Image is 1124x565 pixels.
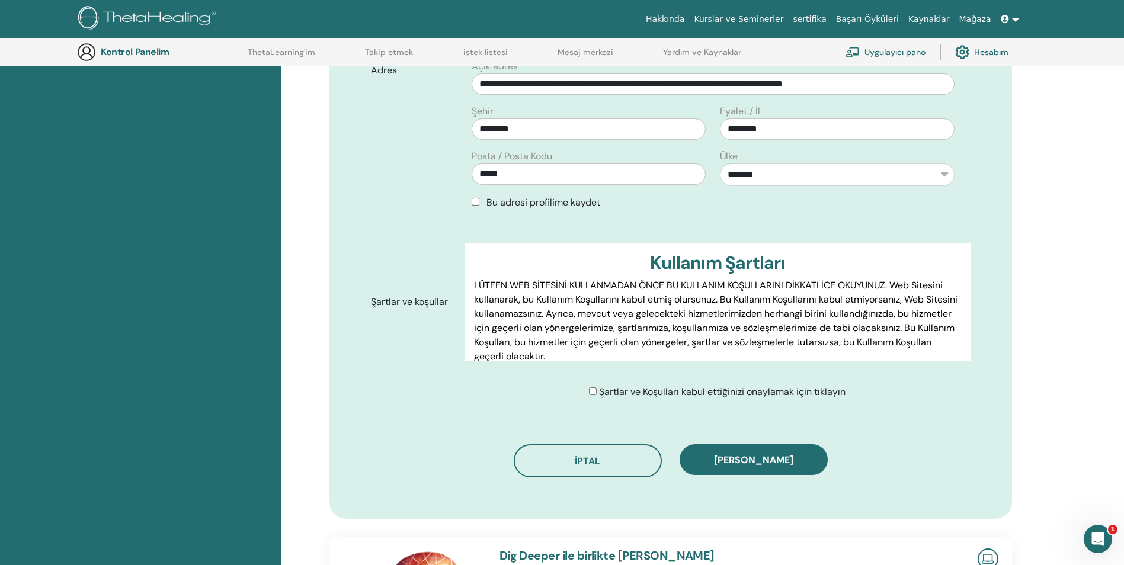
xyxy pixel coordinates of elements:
[974,47,1008,57] font: Hesabım
[864,47,926,57] font: Uygulayıcı pano
[472,59,518,73] label: Açık adres
[77,43,96,62] img: generic-user-icon.jpg
[472,149,552,163] label: Posta / Posta Kodu
[499,548,715,563] a: Dig Deeper ile birlikte [PERSON_NAME]
[788,8,831,30] a: sertifika
[78,6,220,33] img: logo.png
[831,8,904,30] a: Başarı Öyküleri
[714,454,793,466] span: [PERSON_NAME]
[663,47,741,66] a: Yardım ve Kaynaklar
[362,291,465,313] label: Şartlar ve koşullar
[954,8,995,30] a: Mağaza
[101,46,219,57] h3: Kontrol Panelim
[486,196,600,208] span: Bu adresi profilime kaydet
[463,47,508,66] a: istek listesi
[514,444,662,477] button: İptal
[474,252,960,274] h3: Kullanım Şartları
[599,386,846,398] span: Şartlar ve Koşulları kabul ettiğinizi onaylamak için tıklayın
[472,104,494,118] label: Şehir
[575,455,600,467] span: İptal
[846,39,926,65] a: Uygulayıcı pano
[641,8,690,30] a: Hakkında
[720,149,738,163] label: Ülke
[680,444,828,475] button: [PERSON_NAME]
[846,47,860,57] img: chalkboard-teacher.svg
[1084,525,1112,553] iframe: Intercom live chat
[474,278,960,364] p: LÜTFEN WEB SİTESİNİ KULLANMADAN ÖNCE BU KULLANIM KOŞULLARINI DİKKATLİCE OKUYUNUZ. Web Sitesini ku...
[955,39,1008,65] a: Hesabım
[689,8,788,30] a: Kurslar ve Seminerler
[1108,525,1117,534] span: 1
[365,47,413,66] a: Takip etmek
[955,42,969,62] img: cog.svg
[362,59,465,82] label: Adres
[904,8,955,30] a: Kaynaklar
[248,47,315,66] a: ThetaLearning'im
[558,47,613,66] a: Mesaj merkezi
[720,104,760,118] label: Eyalet / İl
